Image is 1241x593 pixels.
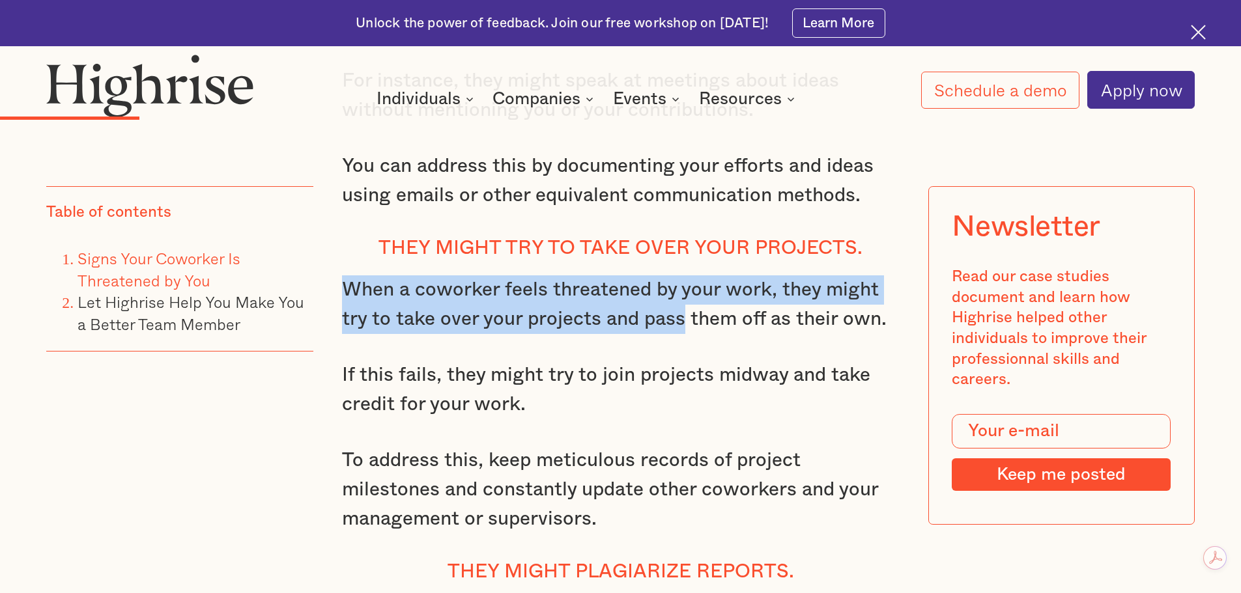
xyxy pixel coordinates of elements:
[377,91,478,107] div: Individuals
[342,237,900,260] h4: They might try to take over your projects.
[492,91,597,107] div: Companies
[1191,25,1206,40] img: Cross icon
[46,54,253,117] img: Highrise logo
[699,91,799,107] div: Resources
[952,414,1171,449] input: Your e-mail
[921,72,1080,109] a: Schedule a demo
[342,560,900,584] h4: They might plagiarize reports.
[492,91,580,107] div: Companies
[342,446,900,533] p: To address this, keep meticulous records of project milestones and constantly update other cowork...
[46,202,171,223] div: Table of contents
[613,91,683,107] div: Events
[952,414,1171,491] form: Modal Form
[952,267,1171,391] div: Read our case studies document and learn how Highrise helped other individuals to improve their p...
[377,91,461,107] div: Individuals
[952,458,1171,491] input: Keep me posted
[613,91,666,107] div: Events
[342,152,900,210] p: You can address this by documenting your efforts and ideas using emails or other equivalent commu...
[792,8,885,38] a: Learn More
[342,275,900,333] p: When a coworker feels threatened by your work, they might try to take over your projects and pass...
[952,210,1100,243] div: Newsletter
[342,361,900,419] p: If this fails, they might try to join projects midway and take credit for your work.
[1087,71,1195,109] a: Apply now
[356,14,769,33] div: Unlock the power of feedback. Join our free workshop on [DATE]!
[699,91,782,107] div: Resources
[78,290,304,336] a: Let Highrise Help You Make You a Better Team Member
[78,246,240,292] a: Signs Your Coworker Is Threatened by You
